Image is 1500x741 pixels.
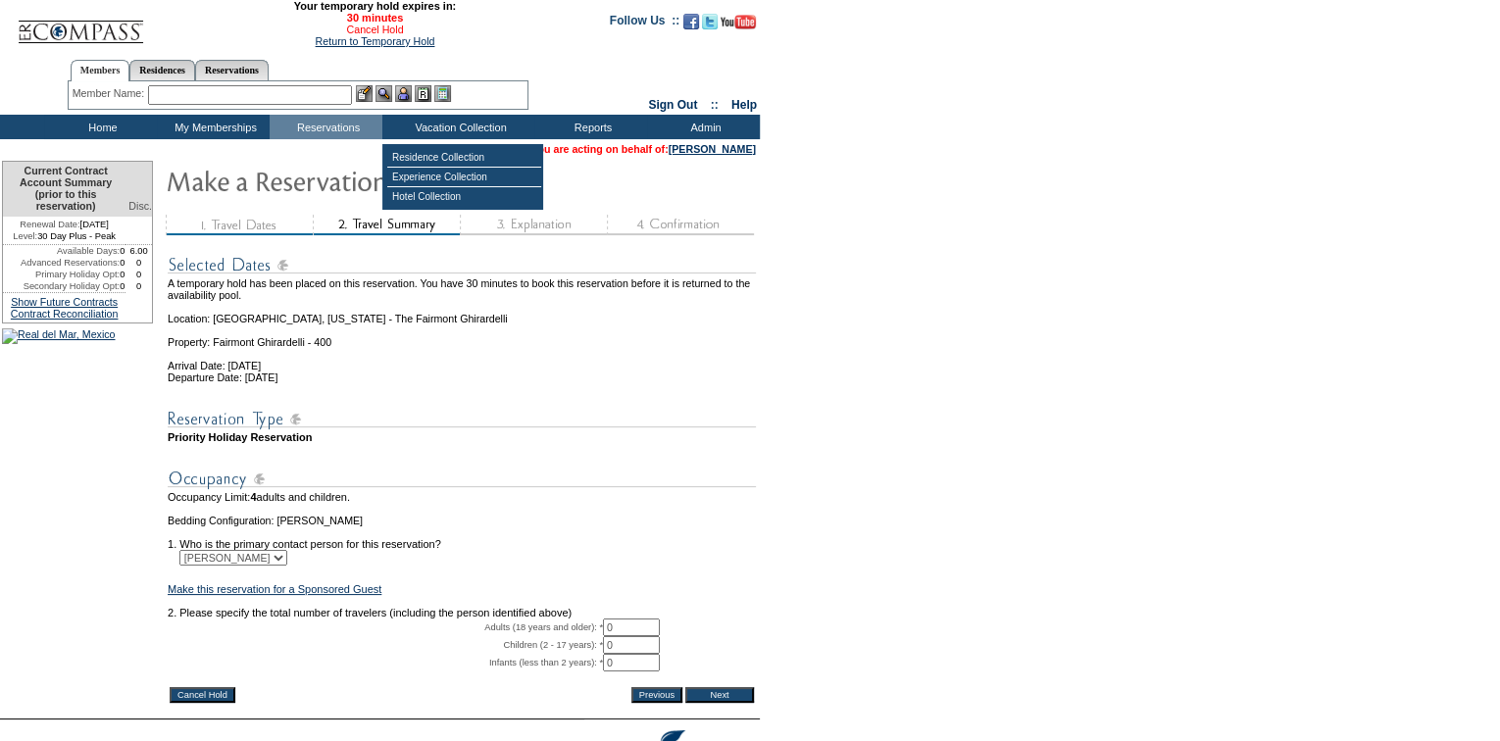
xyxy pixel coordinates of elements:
img: subTtlOccupancy.gif [168,467,756,491]
td: Location: [GEOGRAPHIC_DATA], [US_STATE] - The Fairmont Ghirardelli [168,301,756,324]
td: Home [44,115,157,139]
img: Impersonate [395,85,412,102]
img: Reservations [415,85,431,102]
td: Property: Fairmont Ghirardelli - 400 [168,324,756,348]
td: [DATE] [3,217,125,230]
a: Reservations [195,60,269,80]
span: 4 [250,491,256,503]
td: Current Contract Account Summary (prior to this reservation) [3,162,125,217]
td: Secondary Holiday Opt: [3,280,120,292]
td: Adults (18 years and older): * [168,618,603,636]
span: You are acting on behalf of: [531,143,756,155]
td: Children (2 - 17 years): * [168,636,603,654]
img: Make Reservation [166,161,558,200]
td: 0 [125,257,152,269]
td: Arrival Date: [DATE] [168,348,756,371]
td: Priority Holiday Reservation [168,431,756,443]
a: Cancel Hold [346,24,403,35]
img: b_edit.gif [356,85,373,102]
img: View [375,85,392,102]
td: 0 [120,257,125,269]
img: step2_state2.gif [313,215,460,235]
td: Bedding Configuration: [PERSON_NAME] [168,515,756,526]
img: b_calculator.gif [434,85,451,102]
img: step1_state3.gif [166,215,313,235]
td: Reservations [270,115,382,139]
a: Subscribe to our YouTube Channel [721,20,756,31]
img: step4_state1.gif [607,215,754,235]
img: Follow us on Twitter [702,14,718,29]
span: Renewal Date: [20,219,79,230]
td: Hotel Collection [387,187,541,206]
img: Subscribe to our YouTube Channel [721,15,756,29]
td: My Memberships [157,115,270,139]
a: Show Future Contracts [11,296,118,308]
td: 6.00 [125,245,152,257]
img: Become our fan on Facebook [683,14,699,29]
a: [PERSON_NAME] [669,143,756,155]
td: Vacation Collection [382,115,534,139]
td: Admin [647,115,760,139]
a: Return to Temporary Hold [316,35,435,47]
td: Available Days: [3,245,120,257]
img: subTtlSelectedDates.gif [168,253,756,277]
input: Previous [631,687,682,703]
span: :: [711,98,719,112]
td: Infants (less than 2 years): * [168,654,603,671]
a: Contract Reconciliation [11,308,119,320]
span: Disc. [128,200,152,212]
td: Departure Date: [DATE] [168,371,756,383]
td: Occupancy Limit: adults and children. [168,491,756,503]
td: 30 Day Plus - Peak [3,230,125,245]
img: Compass Home [17,4,144,44]
td: 0 [125,269,152,280]
span: 30 minutes [154,12,595,24]
td: 2. Please specify the total number of travelers (including the person identified above) [168,607,756,618]
img: subTtlResType.gif [168,407,756,431]
td: A temporary hold has been placed on this reservation. You have 30 minutes to book this reservatio... [168,277,756,301]
td: Reports [534,115,647,139]
div: Member Name: [73,85,148,102]
img: Real del Mar, Mexico [2,328,116,344]
a: Residences [129,60,195,80]
input: Next [685,687,754,703]
td: 0 [125,280,152,292]
a: Make this reservation for a Sponsored Guest [168,583,381,595]
td: 0 [120,280,125,292]
a: Help [731,98,757,112]
td: 0 [120,269,125,280]
a: Members [71,60,130,81]
a: Follow us on Twitter [702,20,718,31]
td: Residence Collection [387,148,541,168]
input: Cancel Hold [170,687,235,703]
td: 1. Who is the primary contact person for this reservation? [168,526,756,550]
a: Sign Out [648,98,697,112]
span: Level: [13,230,37,242]
a: Become our fan on Facebook [683,20,699,31]
td: Follow Us :: [610,12,679,35]
td: Advanced Reservations: [3,257,120,269]
img: step3_state1.gif [460,215,607,235]
td: Experience Collection [387,168,541,187]
td: Primary Holiday Opt: [3,269,120,280]
td: 0 [120,245,125,257]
